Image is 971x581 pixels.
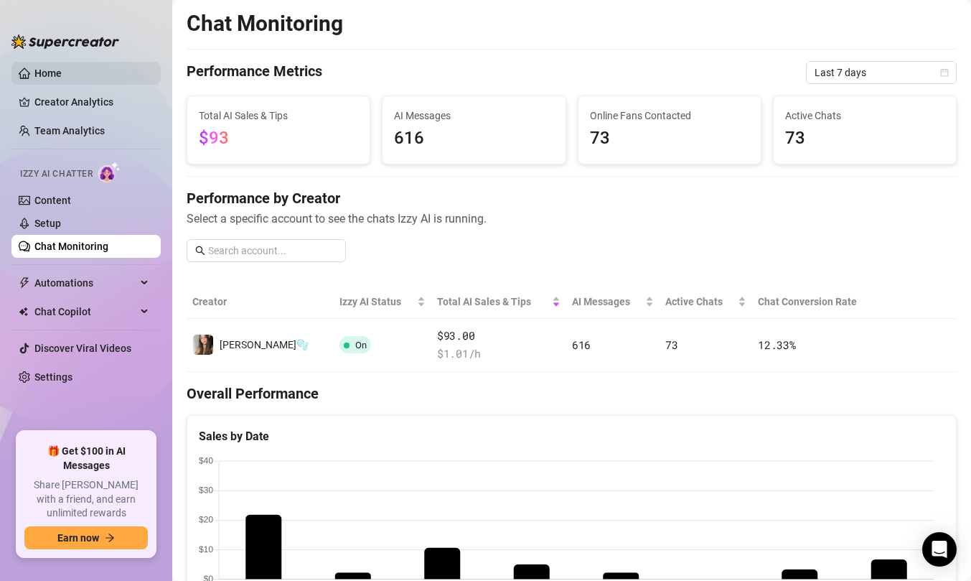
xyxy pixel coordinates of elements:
span: 12.33 % [758,338,795,352]
span: $93 [199,128,229,148]
span: Total AI Sales & Tips [437,294,549,310]
span: Last 7 days [815,62,948,83]
span: 73 [590,125,749,152]
span: [PERSON_NAME]🫧 [220,339,309,350]
span: On [355,340,367,350]
span: search [195,246,205,256]
a: Setup [34,218,61,229]
span: $93.00 [437,327,560,345]
a: Chat Monitoring [34,241,108,252]
span: 616 [394,125,553,152]
a: Content [34,195,71,206]
h4: Performance by Creator [187,188,957,208]
span: 🎁 Get $100 in AI Messages [24,445,148,473]
span: Earn now [57,532,99,544]
a: Team Analytics [34,125,105,136]
th: AI Messages [566,285,660,319]
a: Home [34,68,62,79]
h4: Overall Performance [187,384,957,404]
img: logo-BBDzfeDw.svg [11,34,119,49]
th: Creator [187,285,334,319]
span: calendar [940,68,949,77]
img: Chat Copilot [19,307,28,317]
span: 616 [572,338,591,352]
span: AI Messages [572,294,642,310]
span: arrow-right [105,533,115,543]
span: AI Messages [394,108,553,124]
input: Search account... [208,243,337,259]
th: Izzy AI Status [334,285,431,319]
span: $ 1.01 /h [437,345,560,363]
span: Chat Copilot [34,300,136,323]
span: Total AI Sales & Tips [199,108,358,124]
th: Total AI Sales & Tips [431,285,566,319]
span: Share [PERSON_NAME] with a friend, and earn unlimited rewards [24,478,148,521]
span: 73 [665,338,677,352]
h4: Performance Metrics [187,61,322,84]
span: Izzy AI Status [339,294,414,310]
span: thunderbolt [19,277,30,289]
span: Automations [34,271,136,294]
div: Sales by Date [199,427,944,445]
th: Chat Conversion Rate [752,285,880,319]
span: Izzy AI Chatter [20,167,93,181]
span: Active Chats [665,294,735,310]
a: Creator Analytics [34,90,149,113]
h2: Chat Monitoring [187,10,343,37]
a: Discover Viral Videos [34,343,131,354]
img: Bella🫧 [193,335,213,355]
span: Select a specific account to see the chats Izzy AI is running. [187,210,957,228]
a: Settings [34,371,72,383]
div: Open Intercom Messenger [922,532,957,567]
button: Earn nowarrow-right [24,526,148,549]
span: Online Fans Contacted [590,108,749,124]
th: Active Chats [660,285,752,319]
span: 73 [785,125,944,152]
img: AI Chatter [98,162,121,182]
span: Active Chats [785,108,944,124]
